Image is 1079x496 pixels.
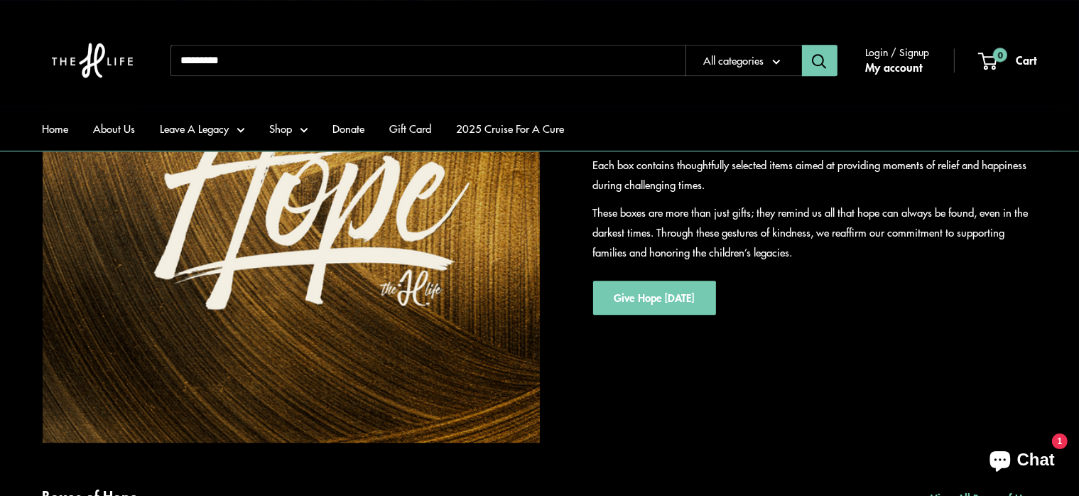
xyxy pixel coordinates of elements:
input: Search... [170,45,685,76]
img: The H Life [43,14,142,107]
span: Cart [1016,51,1037,68]
button: Search [802,45,837,76]
a: Donate [333,119,365,139]
a: 2025 Cruise For A Cure [457,119,565,139]
a: Give Hope [DATE] [593,281,716,315]
p: Each box contains thoughtfully selected items aimed at providing moments of relief and happiness ... [593,155,1037,195]
a: Shop [270,119,308,139]
a: 0 Cart [980,50,1037,71]
p: These boxes are more than just gifts; they remind us all that hope can always be found, even in t... [593,203,1037,262]
a: Home [43,119,69,139]
a: Leave A Legacy [161,119,245,139]
a: About Us [94,119,136,139]
a: Gift Card [390,119,432,139]
a: My account [866,57,923,78]
span: Login / Signup [866,43,930,61]
span: 0 [992,48,1007,62]
inbox-online-store-chat: Shopify online store chat [977,438,1068,485]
